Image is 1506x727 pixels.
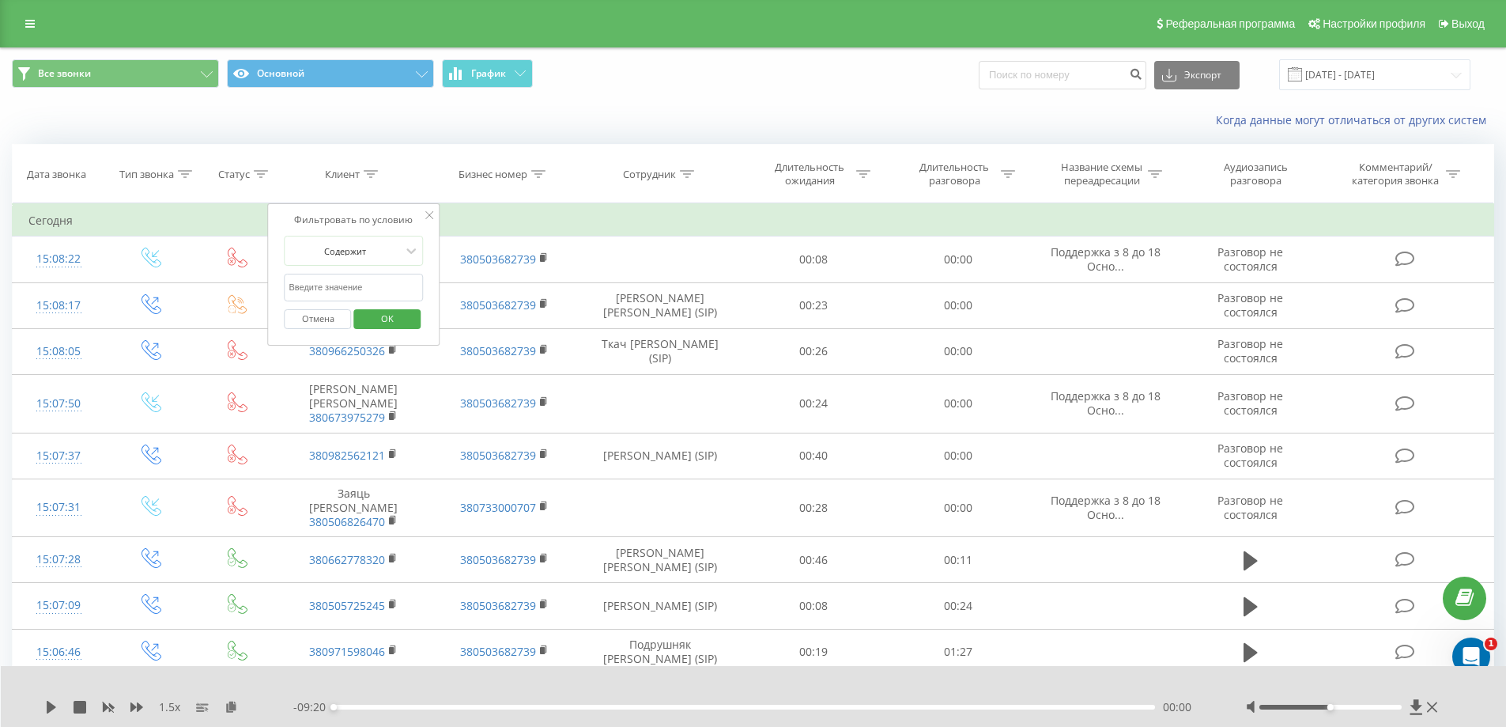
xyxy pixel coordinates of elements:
td: 00:08 [742,237,886,282]
div: Фильтровать по условию [285,212,424,228]
span: Поддержка з 8 до 18 Осно... [1051,388,1161,418]
button: Основной [227,59,434,88]
a: 380503682739 [460,644,536,659]
div: Название схемы переадресации [1059,161,1144,187]
div: Accessibility label [1327,704,1334,710]
td: 01:27 [886,629,1031,675]
td: 00:00 [886,479,1031,537]
td: 00:11 [886,537,1031,583]
td: Заяць [PERSON_NAME] [278,479,428,537]
span: 1.5 x [159,699,180,715]
span: Поддержка з 8 до 18 Осно... [1051,493,1161,522]
td: 00:23 [742,282,886,328]
div: Клиент [325,168,360,181]
span: График [471,68,506,79]
button: Все звонки [12,59,219,88]
td: 00:26 [742,328,886,374]
td: 00:00 [886,282,1031,328]
a: Когда данные могут отличаться от других систем [1216,112,1494,127]
button: OK [353,309,421,329]
a: 380503682739 [460,343,536,358]
div: 15:07:09 [28,590,89,621]
button: Отмена [285,309,352,329]
a: 380982562121 [309,448,385,463]
span: Все звонки [38,67,91,80]
a: 380503682739 [460,448,536,463]
td: 00:24 [742,374,886,433]
span: Разговор не состоялся [1217,388,1283,418]
a: 380733000707 [460,500,536,515]
a: 380673975279 [309,410,385,425]
td: 00:40 [742,433,886,479]
span: Поддержка з 8 до 18 Осно... [1051,244,1161,274]
span: 00:00 [1163,699,1191,715]
a: 380503682739 [460,252,536,267]
a: 380503682739 [460,598,536,613]
input: Введите значение [285,274,424,301]
td: [PERSON_NAME] [PERSON_NAME] (SIP) [579,282,742,328]
span: Разговор не состоялся [1217,290,1283,320]
div: Сотрудник [623,168,676,181]
td: [PERSON_NAME] [PERSON_NAME] [278,374,428,433]
td: 00:00 [886,433,1031,479]
td: [PERSON_NAME] [PERSON_NAME] (SIP) [579,537,742,583]
span: Реферальная программа [1165,17,1295,30]
iframe: Intercom live chat [1452,638,1490,676]
div: 15:07:31 [28,492,89,523]
td: 00:00 [886,237,1031,282]
a: 380503682739 [460,396,536,411]
span: Разговор не состоялся [1217,441,1283,470]
button: График [442,59,533,88]
td: [PERSON_NAME] (SIP) [579,583,742,629]
div: 15:07:28 [28,544,89,575]
div: 15:08:22 [28,244,89,275]
a: 380506826470 [309,514,385,529]
span: Настройки профиля [1323,17,1425,30]
td: 00:08 [742,583,886,629]
td: 00:19 [742,629,886,675]
div: Комментарий/категория звонка [1349,161,1442,187]
span: OK [365,306,410,331]
td: 00:00 [886,328,1031,374]
span: Выход [1451,17,1485,30]
td: [PERSON_NAME] (SIP) [579,433,742,479]
span: - 09:20 [293,699,334,715]
td: 00:24 [886,583,1031,629]
div: 15:08:17 [28,290,89,321]
span: Разговор не состоялся [1217,493,1283,522]
div: 15:08:05 [28,336,89,367]
td: 00:00 [886,374,1031,433]
a: 380966250326 [309,343,385,358]
div: Accessibility label [330,704,337,710]
div: Дата звонка [27,168,86,181]
div: Длительность разговора [912,161,997,187]
div: Статус [218,168,250,181]
a: 380971598046 [309,644,385,659]
a: 380662778320 [309,552,385,567]
div: Длительность ожидания [768,161,852,187]
div: Бизнес номер [459,168,527,181]
div: 15:07:37 [28,441,89,471]
a: 380503682739 [460,552,536,567]
td: Подрушняк [PERSON_NAME] (SIP) [579,629,742,675]
input: Поиск по номеру [979,61,1146,89]
div: 15:06:46 [28,637,89,668]
div: Тип звонка [119,168,174,181]
button: Экспорт [1154,61,1240,89]
td: Ткач [PERSON_NAME] (SIP) [579,328,742,374]
div: 15:07:50 [28,388,89,419]
td: Сегодня [13,205,1494,237]
span: 1 [1485,638,1497,650]
a: 380505725245 [309,598,385,613]
td: 00:28 [742,479,886,537]
span: Разговор не состоялся [1217,244,1283,274]
div: Аудиозапись разговора [1204,161,1307,187]
span: Разговор не состоялся [1217,336,1283,365]
td: 00:46 [742,537,886,583]
a: 380503682739 [460,297,536,312]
